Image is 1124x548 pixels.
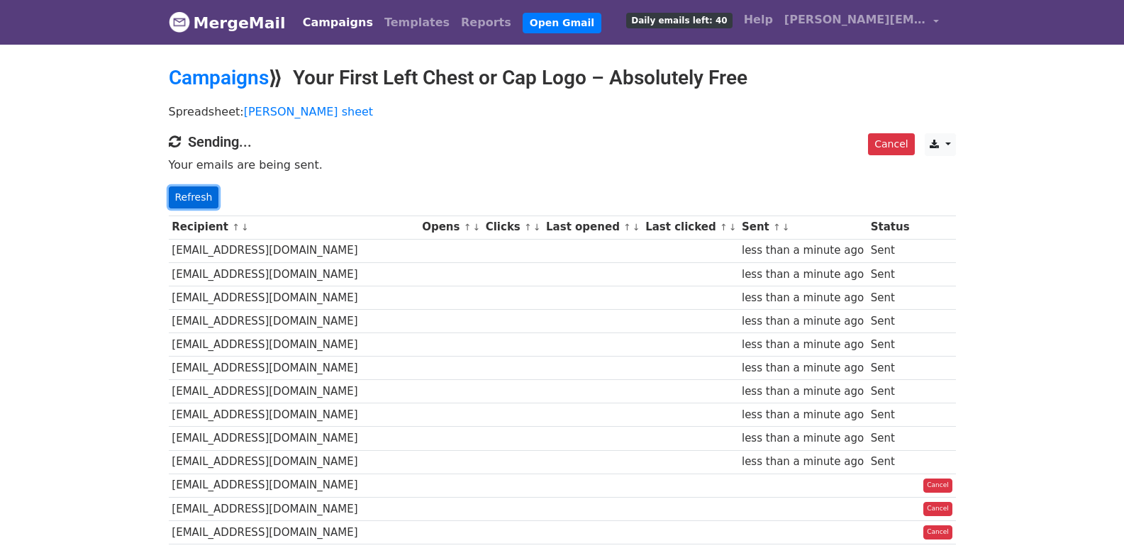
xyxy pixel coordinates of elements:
a: MergeMail [169,8,286,38]
a: [PERSON_NAME][EMAIL_ADDRESS][DOMAIN_NAME] [779,6,945,39]
div: less than a minute ago [742,267,864,283]
a: ↑ [720,222,728,233]
a: [PERSON_NAME] sheet [244,105,373,118]
p: Spreadsheet: [169,104,956,119]
a: Help [738,6,779,34]
td: [EMAIL_ADDRESS][DOMAIN_NAME] [169,474,419,497]
th: Sent [738,216,867,239]
th: Last clicked [642,216,738,239]
th: Opens [418,216,482,239]
td: [EMAIL_ADDRESS][DOMAIN_NAME] [169,497,419,520]
td: [EMAIL_ADDRESS][DOMAIN_NAME] [169,333,419,357]
td: [EMAIL_ADDRESS][DOMAIN_NAME] [169,450,419,474]
div: less than a minute ago [742,337,864,353]
td: Sent [867,239,913,262]
a: Refresh [169,186,219,208]
td: [EMAIL_ADDRESS][DOMAIN_NAME] [169,239,419,262]
a: ↓ [533,222,541,233]
a: ↑ [773,222,781,233]
td: Sent [867,309,913,332]
div: less than a minute ago [742,290,864,306]
td: [EMAIL_ADDRESS][DOMAIN_NAME] [169,403,419,427]
div: less than a minute ago [742,454,864,470]
a: ↓ [729,222,737,233]
th: Last opened [542,216,642,239]
td: Sent [867,427,913,450]
a: ↑ [464,222,472,233]
div: less than a minute ago [742,384,864,400]
div: less than a minute ago [742,360,864,376]
p: Your emails are being sent. [169,157,956,172]
td: [EMAIL_ADDRESS][DOMAIN_NAME] [169,286,419,309]
a: ↓ [782,222,790,233]
span: [PERSON_NAME][EMAIL_ADDRESS][DOMAIN_NAME] [784,11,926,28]
td: Sent [867,357,913,380]
td: [EMAIL_ADDRESS][DOMAIN_NAME] [169,357,419,380]
a: ↓ [241,222,249,233]
td: Sent [867,450,913,474]
a: ↓ [633,222,640,233]
div: less than a minute ago [742,313,864,330]
div: less than a minute ago [742,407,864,423]
a: ↑ [232,222,240,233]
h4: Sending... [169,133,956,150]
td: [EMAIL_ADDRESS][DOMAIN_NAME] [169,262,419,286]
div: less than a minute ago [742,430,864,447]
td: [EMAIL_ADDRESS][DOMAIN_NAME] [169,520,419,544]
a: Templates [379,9,455,37]
a: Cancel [923,479,952,493]
a: Campaigns [169,66,269,89]
th: Status [867,216,913,239]
a: Campaigns [297,9,379,37]
td: Sent [867,403,913,427]
a: ↓ [472,222,480,233]
td: [EMAIL_ADDRESS][DOMAIN_NAME] [169,427,419,450]
td: Sent [867,380,913,403]
a: Cancel [923,525,952,539]
a: Cancel [868,133,914,155]
span: Daily emails left: 40 [626,13,732,28]
th: Clicks [482,216,542,239]
a: Daily emails left: 40 [621,6,738,34]
td: Sent [867,262,913,286]
div: less than a minute ago [742,242,864,259]
a: Cancel [923,502,952,516]
td: Sent [867,333,913,357]
td: [EMAIL_ADDRESS][DOMAIN_NAME] [169,380,419,403]
a: ↑ [623,222,631,233]
td: [EMAIL_ADDRESS][DOMAIN_NAME] [169,309,419,332]
td: Sent [867,286,913,309]
iframe: Chat Widget [1053,480,1124,548]
a: ↑ [524,222,532,233]
a: Open Gmail [523,13,601,33]
img: MergeMail logo [169,11,190,33]
a: Reports [455,9,517,37]
th: Recipient [169,216,419,239]
h2: ⟫ Your First Left Chest or Cap Logo – Absolutely Free [169,66,956,90]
